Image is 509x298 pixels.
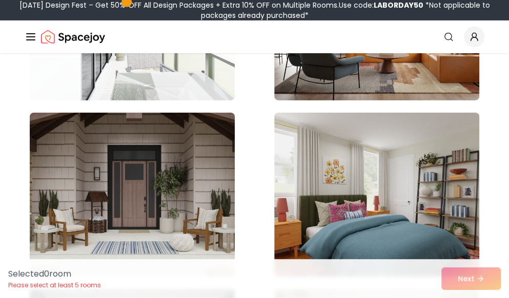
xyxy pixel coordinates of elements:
[8,268,101,280] p: Selected 0 room
[41,27,105,47] img: Spacejoy Logo
[25,20,484,53] nav: Global
[8,281,101,289] p: Please select at least 5 rooms
[30,113,235,276] img: Room room-67
[274,113,479,276] img: Room room-68
[41,27,105,47] a: Spacejoy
